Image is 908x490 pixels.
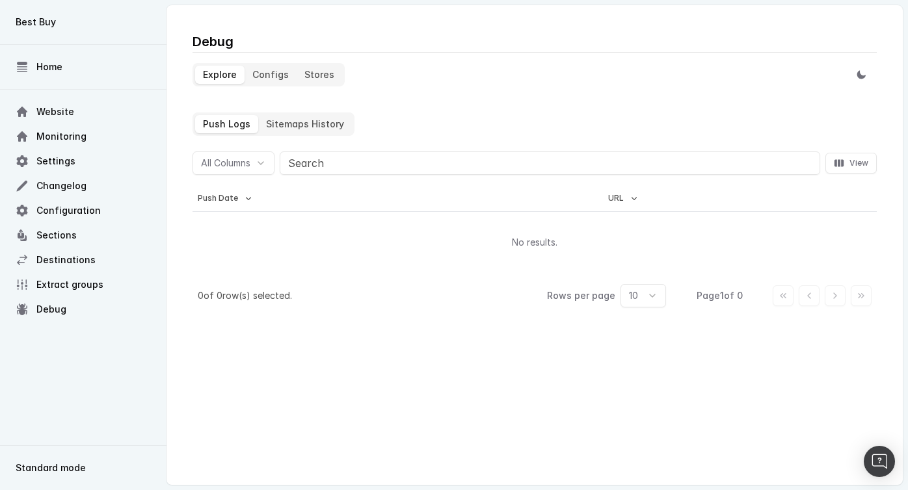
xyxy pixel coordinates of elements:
a: Destinations [10,248,156,272]
span: URL [608,193,624,203]
a: Changelog [10,174,156,198]
a: Sections [10,224,156,247]
div: Open Intercom Messenger [864,446,895,477]
button: Standard mode [10,456,156,480]
a: Settings [10,149,156,173]
button: Push Logs [195,115,258,133]
button: View [825,153,877,174]
a: Configuration [10,199,156,222]
h1: Debug [193,31,877,52]
button: Configs [245,66,297,84]
a: Debug [10,298,156,321]
button: Best Buy [10,10,156,34]
span: Push Date [198,193,238,203]
button: Sitemaps History [258,115,352,133]
input: Search [280,151,820,175]
a: Extract groups [10,273,156,296]
td: No results. [193,211,877,274]
a: Monitoring [10,125,156,148]
div: Page 1 of 0 [687,289,752,302]
button: Stores [297,66,342,84]
button: URL [600,188,647,209]
p: Rows per page [547,289,615,302]
a: Website [10,100,156,123]
div: 0 of 0 row(s) selected. [198,289,547,302]
a: Home [10,55,156,79]
button: Explore [195,66,245,84]
button: Push Date [190,188,261,209]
